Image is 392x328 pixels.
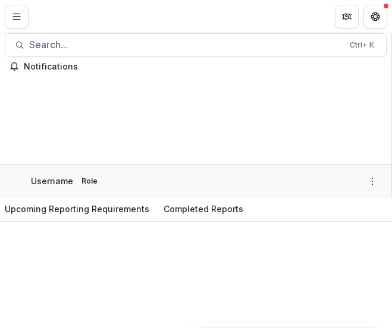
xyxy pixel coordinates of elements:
div: Ctrl + K [347,39,377,52]
a: Completed Reports [159,198,248,221]
button: Partners [335,5,359,29]
div: Completed Reports [159,200,248,217]
button: More [365,174,380,188]
span: Notifications [24,62,382,72]
p: Username [31,175,73,187]
span: Search... [29,39,343,51]
button: Get Help [363,5,387,29]
button: Toggle Menu [5,5,29,29]
p: Role [78,176,101,187]
button: Search... [5,33,387,57]
button: Notifications [5,57,387,76]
